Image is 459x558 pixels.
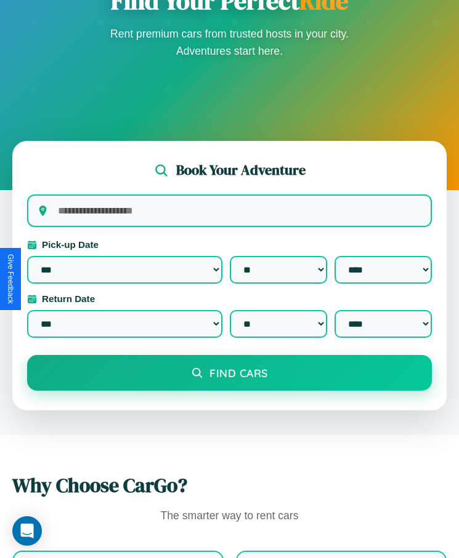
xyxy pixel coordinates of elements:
[12,506,447,526] p: The smarter way to rent cars
[12,472,447,499] h2: Why Choose CarGo?
[27,239,432,250] label: Pick-up Date
[6,254,15,304] div: Give Feedback
[12,516,42,546] div: Open Intercom Messenger
[107,25,353,60] p: Rent premium cars from trusted hosts in your city. Adventures start here.
[27,293,432,304] label: Return Date
[176,161,306,180] h2: Book Your Adventure
[27,355,432,391] button: Find Cars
